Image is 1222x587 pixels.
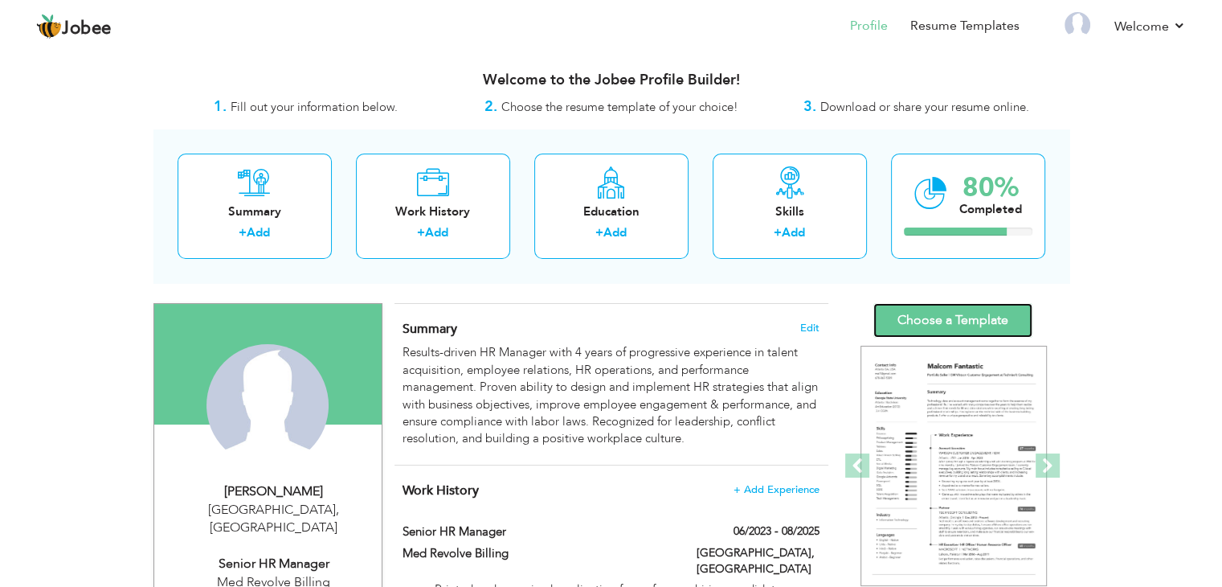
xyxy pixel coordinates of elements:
[1114,17,1186,36] a: Welcome
[959,174,1022,201] div: 80%
[697,545,819,577] label: [GEOGRAPHIC_DATA], [GEOGRAPHIC_DATA]
[166,555,382,573] div: Senior HR Manager
[484,96,497,117] strong: 2.
[959,201,1022,218] div: Completed
[734,484,819,495] span: + Add Experience
[547,203,676,220] div: Education
[501,99,738,115] span: Choose the resume template of your choice!
[247,224,270,240] a: Add
[725,203,854,220] div: Skills
[62,20,112,38] span: Jobee
[336,501,339,519] span: ,
[774,224,782,241] label: +
[403,344,819,448] div: Results-driven HR Manager with 4 years of progressive experience in talent acquisition, employee ...
[820,99,1029,115] span: Download or share your resume online.
[782,224,805,240] a: Add
[369,203,497,220] div: Work History
[36,14,112,39] a: Jobee
[403,320,457,338] span: Summary
[206,344,329,466] img: Farwa Batool
[603,224,627,240] a: Add
[214,96,227,117] strong: 1.
[239,224,247,241] label: +
[873,303,1032,338] a: Choose a Template
[425,224,448,240] a: Add
[153,72,1069,88] h3: Welcome to the Jobee Profile Builder!
[803,96,816,117] strong: 3.
[403,321,819,337] h4: Adding a summary is a quick and easy way to highlight your experience and interests.
[800,322,819,334] span: Edit
[403,545,672,562] label: Med Revolve Billing
[166,501,382,538] div: [GEOGRAPHIC_DATA] [GEOGRAPHIC_DATA]
[190,203,319,220] div: Summary
[403,523,672,540] label: Senior HR Manager
[166,482,382,501] div: [PERSON_NAME]
[403,482,819,499] h4: This helps to show the companies you have worked for.
[36,14,62,39] img: jobee.io
[850,17,888,35] a: Profile
[910,17,1020,35] a: Resume Templates
[403,482,479,499] span: Work History
[734,523,819,540] label: 06/2023 - 08/2025
[231,99,398,115] span: Fill out your information below.
[595,224,603,241] label: +
[417,224,425,241] label: +
[1065,12,1090,38] img: Profile Img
